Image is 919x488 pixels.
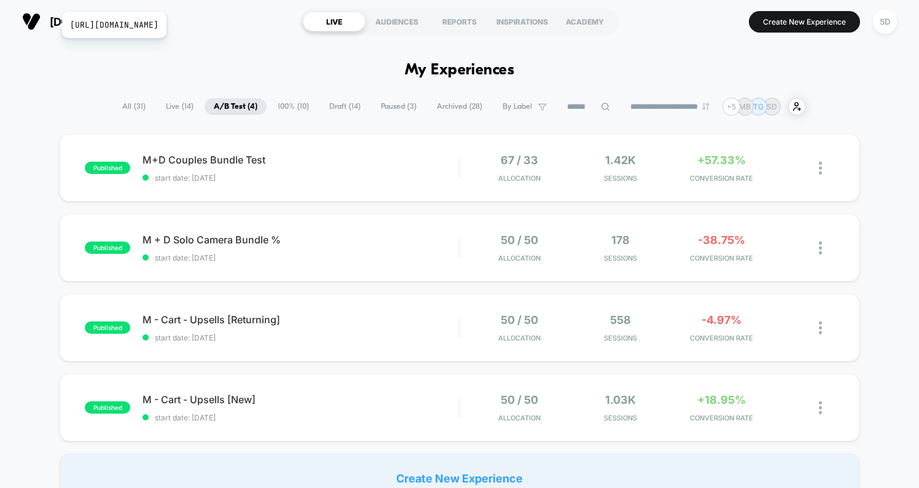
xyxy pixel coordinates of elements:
[674,414,768,422] span: CONVERSION RATE
[498,414,541,422] span: Allocation
[573,414,668,422] span: Sessions
[491,12,553,31] div: INSPIRATIONS
[573,334,668,342] span: Sessions
[501,154,538,167] span: 67 / 33
[702,313,741,326] span: -4.97%
[143,313,459,326] span: M - Cart - Upsells [Returning]
[22,12,41,31] img: Visually logo
[498,254,541,262] span: Allocation
[605,154,636,167] span: 1.42k
[819,242,822,254] img: close
[143,234,459,246] span: M + D Solo Camera Bundle %
[366,12,428,31] div: AUDIENCES
[674,254,768,262] span: CONVERSION RATE
[85,321,130,334] span: published
[869,9,901,34] button: SD
[498,174,541,183] span: Allocation
[501,393,538,406] span: 50 / 50
[320,98,370,115] span: Draft ( 14 )
[722,98,740,116] div: + 5
[573,254,668,262] span: Sessions
[674,334,768,342] span: CONVERSION RATE
[498,334,541,342] span: Allocation
[573,174,668,183] span: Sessions
[697,154,746,167] span: +57.33%
[739,102,751,111] p: MB
[268,98,318,115] span: 100% ( 10 )
[143,413,459,422] span: start date: [DATE]
[611,234,630,246] span: 178
[501,234,538,246] span: 50 / 50
[819,401,822,414] img: close
[143,253,459,262] span: start date: [DATE]
[143,333,459,342] span: start date: [DATE]
[205,98,267,115] span: A/B Test ( 4 )
[85,401,130,414] span: published
[428,12,491,31] div: REPORTS
[702,103,710,110] img: end
[873,10,897,34] div: SD
[143,173,459,183] span: start date: [DATE]
[610,313,631,326] span: 558
[18,12,143,31] button: [DOMAIN_NAME][URL][DOMAIN_NAME]
[819,321,822,334] img: close
[372,98,426,115] span: Paused ( 3 )
[501,313,538,326] span: 50 / 50
[85,162,130,174] span: published
[50,15,139,28] span: [DOMAIN_NAME]
[113,98,155,115] span: All ( 31 )
[698,234,745,246] span: -38.75%
[143,154,459,166] span: M+D Couples Bundle Test
[819,162,822,175] img: close
[767,102,777,111] p: SD
[553,12,616,31] div: ACADEMY
[697,393,746,406] span: +18.95%
[753,102,764,111] p: TG
[674,174,768,183] span: CONVERSION RATE
[749,11,860,33] button: Create New Experience
[503,102,532,111] span: By Label
[405,61,515,79] h1: My Experiences
[303,12,366,31] div: LIVE
[605,393,636,406] span: 1.03k
[85,242,130,254] span: published
[157,98,203,115] span: Live ( 14 )
[143,393,459,406] span: M - Cart - Upsells [New]
[428,98,491,115] span: Archived ( 28 )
